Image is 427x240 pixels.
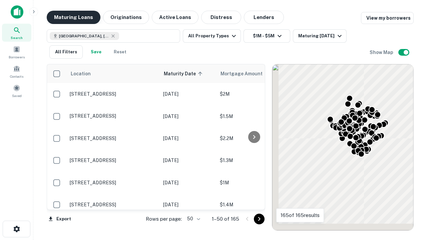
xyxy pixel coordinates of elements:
span: Borrowers [9,54,25,60]
span: Mortgage Amount [221,70,271,78]
p: 1–50 of 165 [212,215,239,223]
span: Search [11,35,23,40]
h6: Show Map [370,49,394,56]
p: Rows per page: [146,215,182,223]
p: [STREET_ADDRESS] [70,91,156,97]
p: $1.4M [220,201,287,208]
div: Maturing [DATE] [298,32,344,40]
p: [STREET_ADDRESS] [70,180,156,186]
p: [DATE] [163,135,213,142]
a: Contacts [2,62,31,80]
button: All Property Types [183,29,241,43]
p: $1.5M [220,113,287,120]
p: [DATE] [163,179,213,186]
p: [DATE] [163,113,213,120]
th: Maturity Date [160,64,217,83]
button: Maturing Loans [47,11,100,24]
button: Maturing [DATE] [293,29,347,43]
p: [STREET_ADDRESS] [70,157,156,163]
span: Saved [12,93,22,98]
a: Borrowers [2,43,31,61]
button: $1M - $5M [244,29,290,43]
th: Location [66,64,160,83]
button: Lenders [244,11,284,24]
p: [DATE] [163,90,213,98]
span: [GEOGRAPHIC_DATA], [GEOGRAPHIC_DATA], [GEOGRAPHIC_DATA] [59,33,109,39]
p: [STREET_ADDRESS] [70,113,156,119]
img: capitalize-icon.png [11,5,23,19]
button: [GEOGRAPHIC_DATA], [GEOGRAPHIC_DATA], [GEOGRAPHIC_DATA] [47,29,180,43]
p: [DATE] [163,157,213,164]
button: Save your search to get updates of matches that match your search criteria. [85,45,107,59]
a: Saved [2,82,31,100]
p: [STREET_ADDRESS] [70,135,156,141]
button: Export [47,214,73,224]
a: Search [2,24,31,42]
button: Active Loans [152,11,198,24]
span: Location [70,70,91,78]
p: $1M [220,179,287,186]
a: View my borrowers [361,12,414,24]
button: Reset [109,45,131,59]
button: Go to next page [254,214,265,224]
button: Originations [103,11,149,24]
button: All Filters [49,45,83,59]
span: Maturity Date [164,70,204,78]
p: $2.2M [220,135,287,142]
span: Contacts [10,74,23,79]
p: $1.3M [220,157,287,164]
p: [STREET_ADDRESS] [70,202,156,208]
div: 50 [184,214,201,224]
button: Distress [201,11,241,24]
p: $2M [220,90,287,98]
p: 165 of 165 results [281,211,320,219]
p: [DATE] [163,201,213,208]
th: Mortgage Amount [217,64,290,83]
div: 0 0 [272,64,413,230]
iframe: Chat Widget [394,187,427,219]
